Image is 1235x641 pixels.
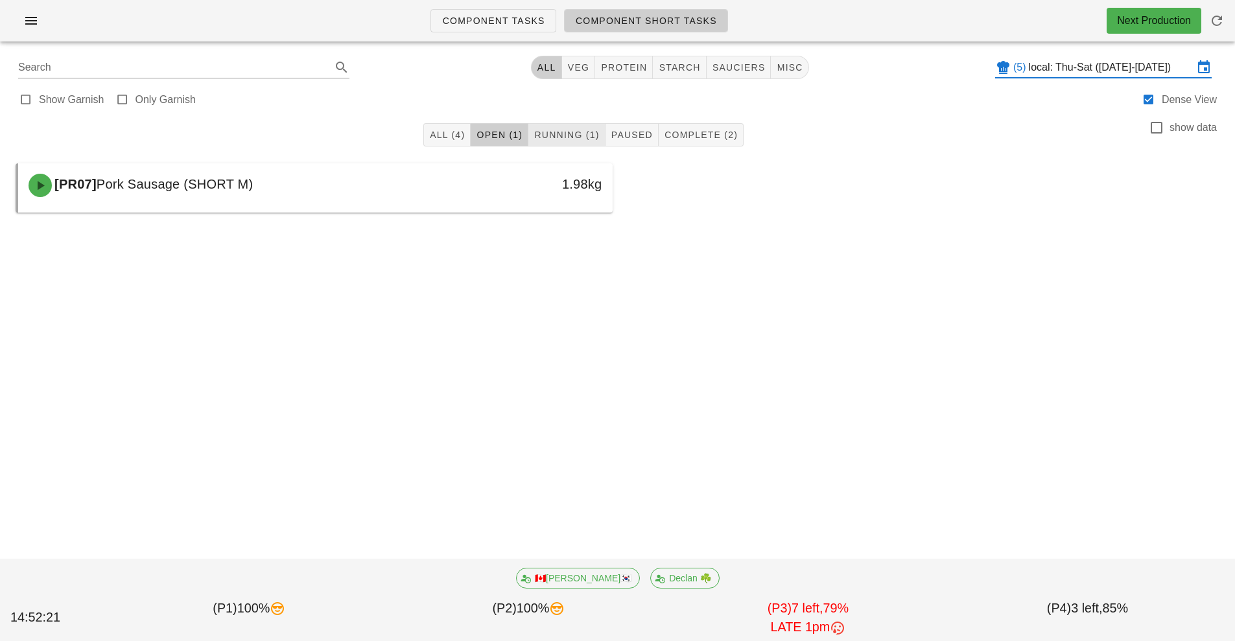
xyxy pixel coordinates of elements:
span: protein [600,62,647,73]
span: Open (1) [476,130,523,140]
span: Running (1) [534,130,599,140]
label: Dense View [1162,93,1217,106]
label: show data [1170,121,1217,134]
button: All [531,56,562,79]
span: All [537,62,556,73]
button: Paused [606,123,659,146]
span: Component Short Tasks [575,16,717,26]
button: Open (1) [471,123,528,146]
span: Complete (2) [664,130,738,140]
div: (5) [1013,61,1029,74]
a: Component Tasks [430,9,556,32]
span: All (4) [429,130,465,140]
label: Only Garnish [135,93,196,106]
div: Next Production [1117,13,1191,29]
span: starch [658,62,700,73]
button: veg [562,56,596,79]
label: Show Garnish [39,93,104,106]
button: Running (1) [528,123,605,146]
span: sauciers [712,62,766,73]
div: 1.98kg [470,174,602,194]
span: veg [567,62,590,73]
button: protein [595,56,653,79]
button: Complete (2) [659,123,744,146]
button: All (4) [423,123,471,146]
span: Component Tasks [441,16,545,26]
a: Component Short Tasks [564,9,728,32]
span: Pork Sausage (SHORT M) [97,177,253,191]
span: misc [776,62,803,73]
button: starch [653,56,706,79]
span: Paused [611,130,653,140]
button: misc [771,56,808,79]
button: sauciers [707,56,771,79]
span: [PR07] [52,177,97,191]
